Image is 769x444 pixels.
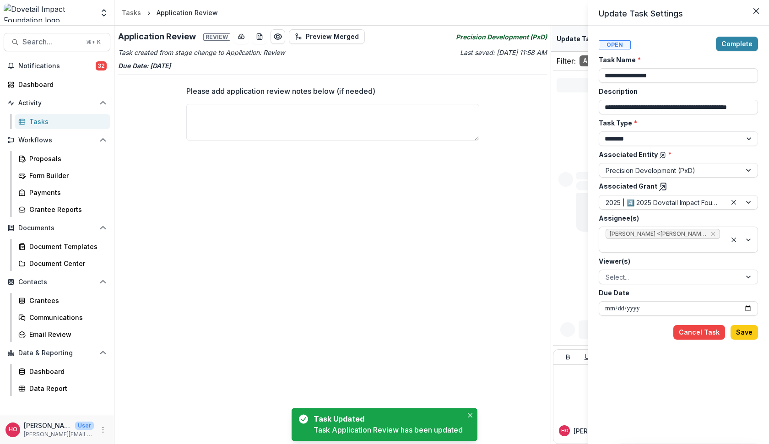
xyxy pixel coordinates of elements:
button: Save [731,325,758,340]
label: Task Type [599,118,753,128]
label: Assignee(s) [599,213,753,223]
label: Associated Entity [599,150,753,159]
button: Cancel Task [673,325,725,340]
span: Open [599,40,631,49]
div: Task Application Review has been updated [314,424,463,435]
div: Remove Hillary Omala <hillary@dovetailimpact.org> (hillary@dovetailimpact.org) [709,229,717,238]
button: Close [465,410,476,421]
label: Viewer(s) [599,256,753,266]
label: Task Name [599,55,753,65]
span: [PERSON_NAME] <[PERSON_NAME][EMAIL_ADDRESS][DOMAIN_NAME]> ([PERSON_NAME][EMAIL_ADDRESS][DOMAIN_NA... [610,231,707,237]
label: Description [599,87,753,96]
div: Clear selected options [728,197,739,208]
label: Associated Grant [599,181,753,191]
button: Complete [716,37,758,51]
label: Due Date [599,288,753,298]
div: Task Updated [314,413,459,424]
button: Close [749,4,764,18]
div: Clear selected options [728,234,739,245]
